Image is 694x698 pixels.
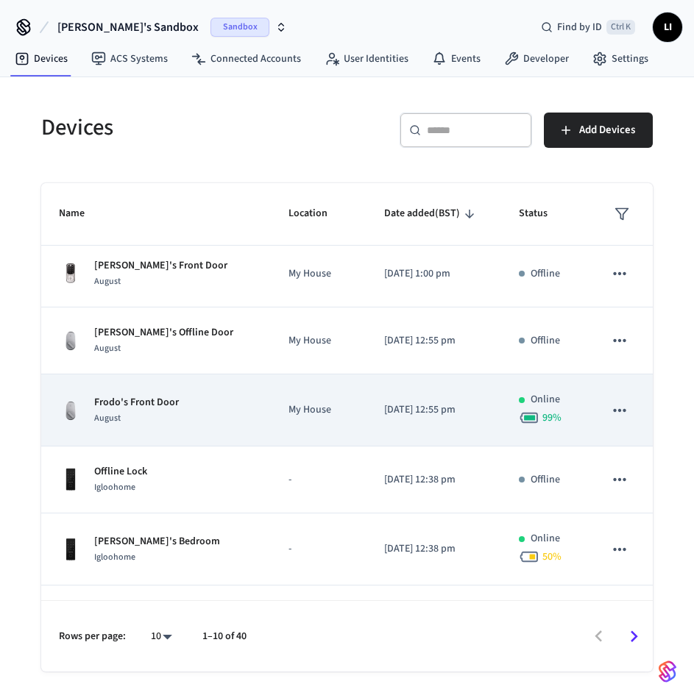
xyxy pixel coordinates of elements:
p: My House [288,333,350,349]
p: [DATE] 12:38 pm [384,472,483,488]
img: August Wifi Smart Lock 3rd Gen, Silver, Front [59,329,82,352]
p: [PERSON_NAME]'s Front Door [94,258,227,274]
span: [PERSON_NAME]'s Sandbox [57,18,199,36]
span: Name [59,202,104,225]
button: LI [653,13,682,42]
span: Status [519,202,567,225]
span: Add Devices [579,121,635,140]
p: Frodo's Front Door [94,395,179,410]
h5: Devices [41,113,339,143]
p: Online [531,392,560,407]
p: [DATE] 12:55 pm [384,333,483,349]
p: [PERSON_NAME]'s Bedroom [94,534,220,549]
a: Devices [3,46,79,72]
p: Offline [531,472,560,488]
span: 50 % [542,549,562,564]
p: Offline Lock [94,464,147,480]
a: User Identities [313,46,420,72]
a: ACS Systems [79,46,180,72]
p: My House [288,266,350,282]
p: [DATE] 12:55 pm [384,402,483,418]
p: Offline [531,266,560,282]
span: Find by ID [557,20,602,35]
p: [DATE] 1:00 pm [384,266,483,282]
div: Find by IDCtrl K [529,14,647,40]
button: Add Devices [544,113,653,148]
p: - [288,541,350,557]
img: Yale Assure Touchscreen Wifi Smart Lock, Satin Nickel, Front [59,262,82,285]
span: August [94,275,121,288]
span: August [94,342,121,355]
a: Connected Accounts [180,46,313,72]
a: Settings [581,46,660,72]
a: Developer [492,46,581,72]
p: - [288,472,350,488]
span: 99 % [542,410,562,425]
span: Date added(BST) [384,202,479,225]
span: Igloohome [94,481,135,494]
img: igloohome_deadbolt_2s [59,468,82,491]
div: 10 [144,626,179,647]
p: Offline [531,333,560,349]
img: August Wifi Smart Lock 3rd Gen, Silver, Front [59,399,82,422]
span: LI [654,14,681,40]
img: igloohome_deadbolt_2e [59,538,82,561]
p: My House [288,402,350,418]
p: Online [531,531,560,546]
p: [PERSON_NAME]'s Offline Door [94,325,233,341]
span: Igloohome [94,551,135,563]
p: Rows per page: [59,629,126,644]
span: Location [288,202,347,225]
span: Ctrl K [606,20,635,35]
img: SeamLogoGradient.69752ec5.svg [659,660,676,683]
a: Events [420,46,492,72]
p: 1–10 of 40 [202,629,247,644]
p: [DATE] 12:38 pm [384,541,483,557]
span: August [94,412,121,424]
span: Sandbox [210,18,269,37]
button: Go to next page [617,619,651,654]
